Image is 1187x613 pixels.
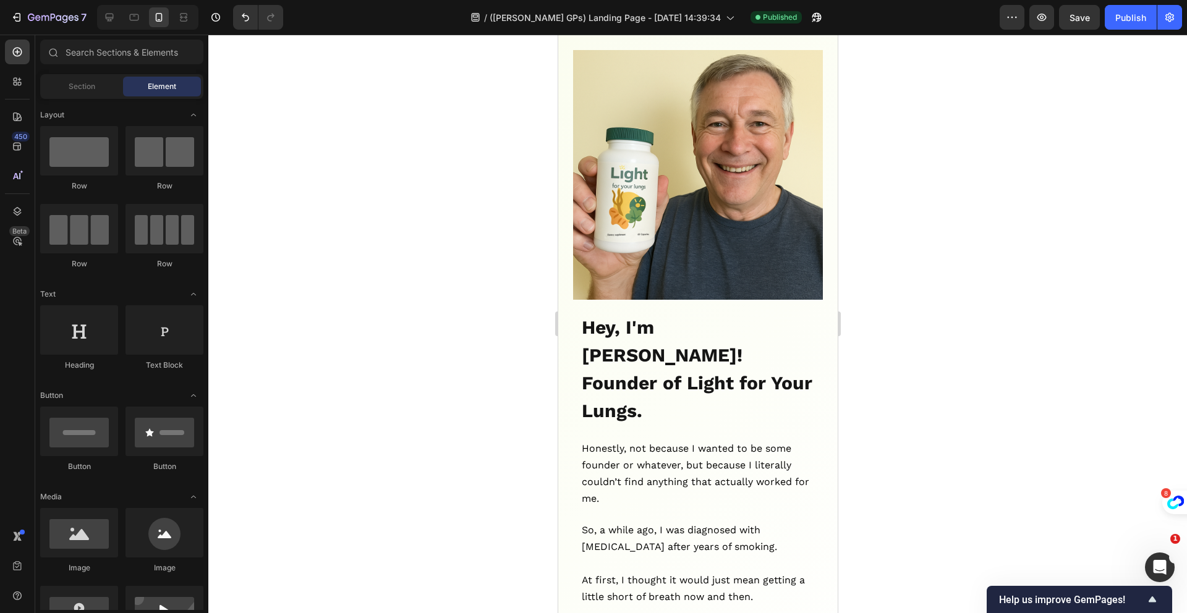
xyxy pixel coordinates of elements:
[1105,5,1157,30] button: Publish
[40,461,118,472] div: Button
[126,461,203,472] div: Button
[999,592,1160,607] button: Show survey - Help us improve GemPages!
[40,491,62,502] span: Media
[1145,552,1175,582] iframe: Intercom live chat
[40,258,118,269] div: Row
[763,12,797,23] span: Published
[484,11,487,24] span: /
[184,386,203,405] span: Toggle open
[1070,12,1090,23] span: Save
[126,180,203,192] div: Row
[9,226,30,236] div: Beta
[40,180,118,192] div: Row
[490,11,721,24] span: ([PERSON_NAME] GPs) Landing Page - [DATE] 14:39:34
[184,284,203,304] span: Toggle open
[126,258,203,269] div: Row
[40,289,56,300] span: Text
[40,360,118,371] div: Heading
[184,105,203,125] span: Toggle open
[5,5,92,30] button: 7
[126,562,203,573] div: Image
[233,5,283,30] div: Undo/Redo
[148,81,176,92] span: Element
[1059,5,1100,30] button: Save
[69,81,95,92] span: Section
[12,132,30,142] div: 450
[1115,11,1146,24] div: Publish
[1170,534,1180,544] span: 1
[40,562,118,573] div: Image
[81,10,87,25] p: 7
[40,40,203,64] input: Search Sections & Elements
[999,594,1145,606] span: Help us improve GemPages!
[40,109,64,120] span: Layout
[558,35,838,613] iframe: Design area
[126,360,203,371] div: Text Block
[40,390,63,401] span: Button
[184,487,203,507] span: Toggle open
